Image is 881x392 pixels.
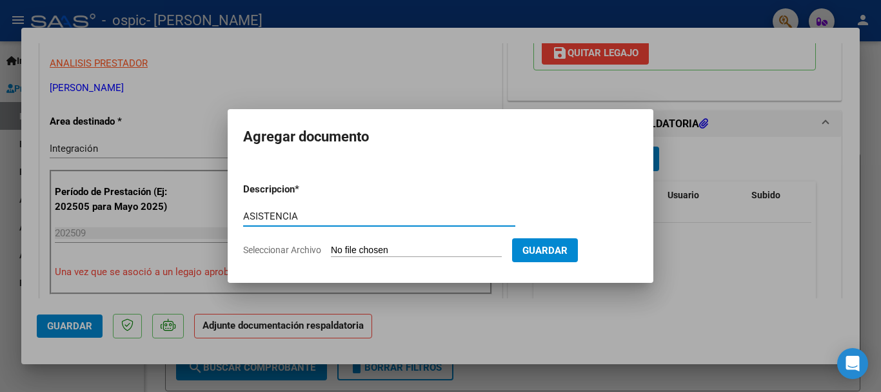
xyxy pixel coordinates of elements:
span: Guardar [522,245,568,256]
p: Descripcion [243,182,362,197]
button: Guardar [512,238,578,262]
h2: Agregar documento [243,125,638,149]
div: Open Intercom Messenger [837,348,868,379]
span: Seleccionar Archivo [243,245,321,255]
